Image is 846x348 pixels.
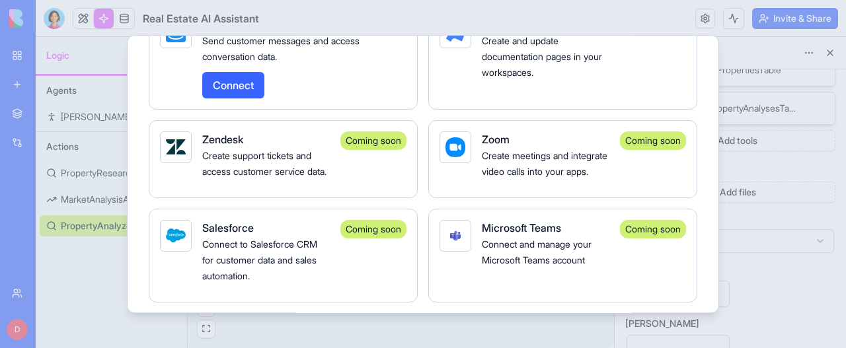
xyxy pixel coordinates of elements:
span: Connect to Salesforce CRM for customer data and sales automation. [202,238,317,281]
span: Create and update documentation pages in your workspaces. [482,35,602,78]
div: Coming soon [340,220,406,238]
span: Zendesk [202,133,243,146]
span: Microsoft Teams [482,221,561,234]
button: Connect [202,72,264,98]
span: Create meetings and integrate video calls into your apps. [482,150,607,177]
span: Create support tickets and access customer service data. [202,150,327,177]
div: Coming soon [620,220,686,238]
div: Coming soon [620,131,686,150]
div: Coming soon [340,131,406,150]
span: Connect and manage your Microsoft Teams account [482,238,592,265]
span: Salesforce [202,221,254,234]
span: Zoom [482,133,510,146]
